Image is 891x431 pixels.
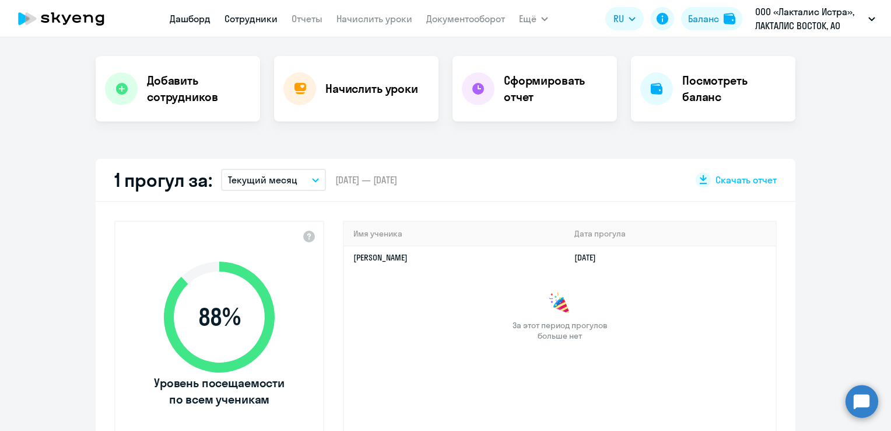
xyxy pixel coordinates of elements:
a: Документооборот [426,13,505,25]
span: Скачать отчет [715,173,777,186]
span: Уровень посещаемости по всем ученикам [152,375,286,408]
h4: Начислить уроки [325,81,418,97]
button: ООО «Лакталис Истра», ЛАКТАЛИС ВОСТОК, АО [749,5,881,33]
img: balance [724,13,735,25]
button: RU [605,7,644,30]
h4: Сформировать отчет [504,72,608,105]
th: Дата прогула [565,222,776,246]
a: Дашборд [170,13,211,25]
h4: Посмотреть баланс [682,72,786,105]
img: congrats [548,292,571,315]
div: Баланс [688,12,719,26]
button: Текущий месяц [221,169,326,191]
button: Балансbalance [681,7,742,30]
h4: Добавить сотрудников [147,72,251,105]
p: Текущий месяц [228,173,297,187]
p: ООО «Лакталис Истра», ЛАКТАЛИС ВОСТОК, АО [755,5,864,33]
span: Ещё [519,12,536,26]
span: 88 % [152,303,286,331]
h2: 1 прогул за: [114,168,212,192]
a: [DATE] [574,252,605,263]
a: [PERSON_NAME] [353,252,408,263]
button: Ещё [519,7,548,30]
span: RU [613,12,624,26]
th: Имя ученика [344,222,565,246]
span: [DATE] — [DATE] [335,173,397,186]
span: За этот период прогулов больше нет [511,320,609,341]
a: Сотрудники [224,13,278,25]
a: Отчеты [292,13,322,25]
a: Начислить уроки [336,13,412,25]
